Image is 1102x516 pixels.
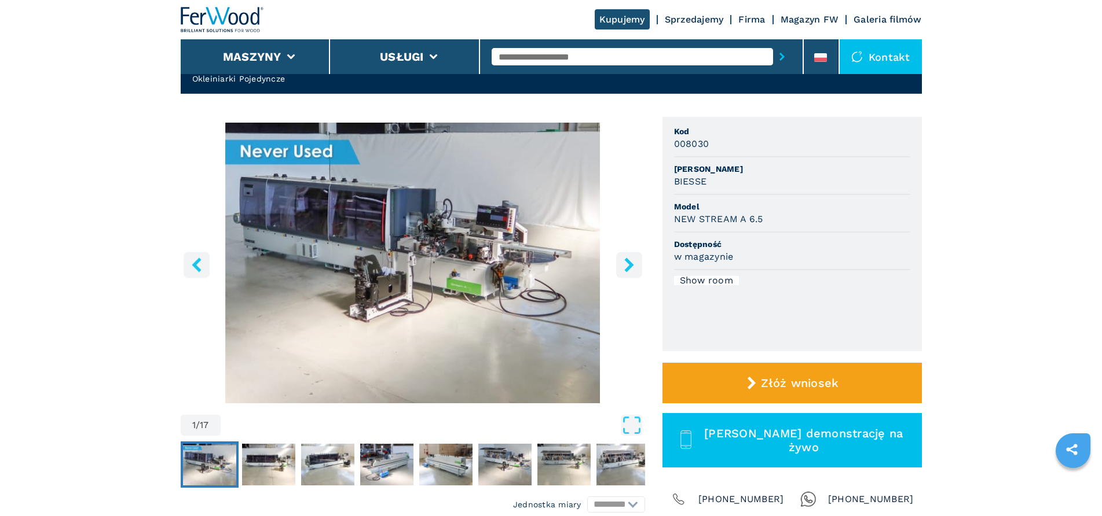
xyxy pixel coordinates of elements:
a: Galeria filmów [854,14,922,25]
span: / [196,421,200,430]
img: 4a8861d02defd571c35ff8b79eb2e36e [419,444,473,485]
span: Model [674,201,910,212]
nav: Thumbnail Navigation [181,441,645,488]
img: 9420e518d3d3bc1c02bc16b7e7f7bc6b [360,444,413,485]
img: Ferwood [181,7,264,32]
img: a6b6a7132f8a142ed6aa7ef1946c3fcf [242,444,295,485]
h2: Okleiniarki Pojedyncze [192,73,407,84]
span: [PERSON_NAME] [674,163,910,175]
span: [PERSON_NAME] demonstrację na żywo [699,426,908,454]
span: [PHONE_NUMBER] [698,491,784,507]
button: Go to Slide 7 [535,441,593,488]
img: 3c3d47521e0782155f044d444caa1d36 [596,444,650,485]
div: Show room [674,276,739,285]
button: Maszyny [223,50,281,64]
button: [PERSON_NAME] demonstrację na żywo [662,413,922,467]
img: Kontakt [851,51,863,62]
button: Go to Slide 3 [299,441,357,488]
button: Open Fullscreen [224,415,642,436]
a: Magazyn FW [781,14,839,25]
span: Złóż wniosek [761,376,839,390]
img: Okleiniarki Pojedyncze BIESSE NEW STREAM A 6.5 [181,123,645,403]
a: Sprzedajemy [665,14,724,25]
img: Phone [671,491,687,507]
img: 0f224fab66445113ae1c1c9a9a60b9ed [183,444,236,485]
span: Dostępność [674,238,910,250]
h3: 008030 [674,137,709,150]
button: left-button [184,252,210,278]
img: 639e792f30bdcb2b0ef7653d1cadeeec [301,444,354,485]
button: right-button [616,252,642,278]
img: 6a65efe262608d96ca6465372fbf53ac [537,444,591,485]
a: sharethis [1057,435,1086,464]
span: [PHONE_NUMBER] [828,491,914,507]
button: submit-button [773,43,791,70]
a: Firma [738,14,765,25]
h3: BIESSE [674,175,707,188]
span: Kod [674,126,910,137]
em: Jednostka miary [513,499,581,510]
a: Kupujemy [595,9,650,30]
button: Go to Slide 5 [417,441,475,488]
button: Go to Slide 8 [594,441,652,488]
img: Whatsapp [800,491,817,507]
button: Go to Slide 2 [240,441,298,488]
h3: NEW STREAM A 6.5 [674,212,763,226]
span: 17 [200,421,209,430]
span: 1 [192,421,196,430]
h3: w magazynie [674,250,734,263]
button: Go to Slide 4 [358,441,416,488]
div: Kontakt [840,39,922,74]
img: 32612b326202130bd214aeae471c775b [478,444,532,485]
button: Usługi [380,50,424,64]
div: Go to Slide 1 [181,123,645,403]
button: Go to Slide 6 [476,441,534,488]
button: Go to Slide 1 [181,441,239,488]
button: Złóż wniosek [662,363,922,403]
iframe: Chat [1053,464,1093,507]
